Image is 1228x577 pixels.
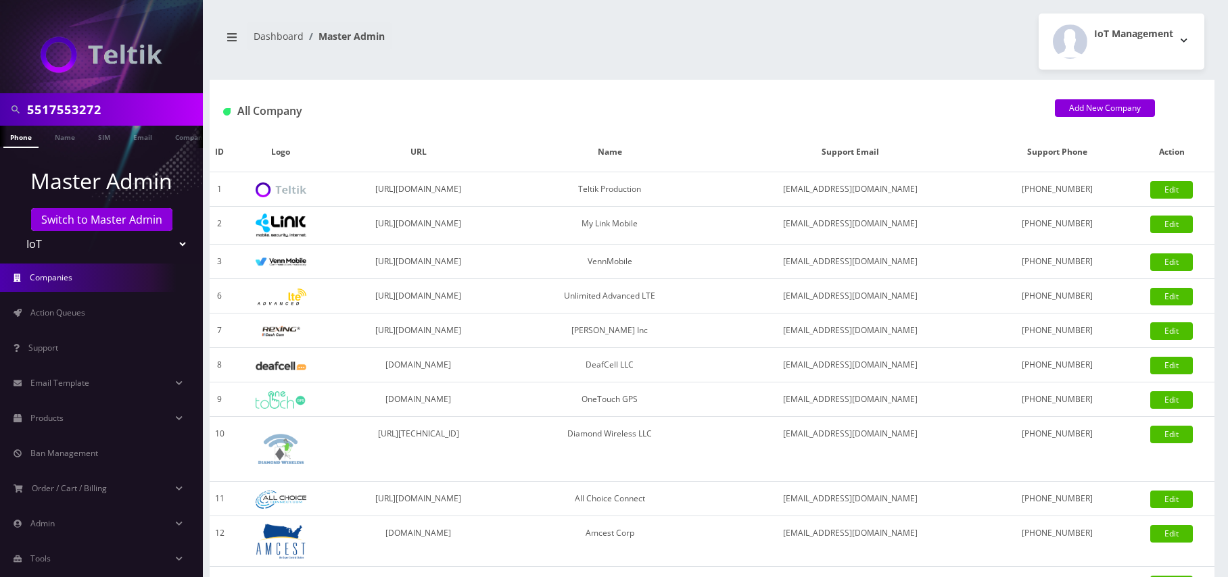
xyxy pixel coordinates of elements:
[256,288,306,305] img: Unlimited Advanced LTE
[223,105,1035,118] h1: All Company
[986,348,1129,382] td: [PHONE_NUMBER]
[332,172,505,207] td: [URL][DOMAIN_NAME]
[505,207,715,245] td: My Link Mobile
[230,132,332,172] th: Logo
[220,22,702,61] nav: breadcrumb
[3,126,39,148] a: Phone
[986,279,1129,313] td: [PHONE_NUMBER]
[1150,491,1193,508] a: Edit
[986,245,1129,279] td: [PHONE_NUMBER]
[715,348,986,382] td: [EMAIL_ADDRESS][DOMAIN_NAME]
[715,313,986,348] td: [EMAIL_ADDRESS][DOMAIN_NAME]
[332,417,505,482] td: [URL][TECHNICAL_ID]
[210,172,230,207] td: 1
[256,214,306,237] img: My Link Mobile
[210,516,230,567] td: 12
[28,342,58,353] span: Support
[986,482,1129,516] td: [PHONE_NUMBER]
[1150,216,1193,233] a: Edit
[1039,14,1204,70] button: IoT Management
[48,126,82,147] a: Name
[256,325,306,338] img: Rexing Inc
[256,424,306,474] img: Diamond Wireless LLC
[256,491,306,509] img: All Choice Connect
[332,313,505,348] td: [URL][DOMAIN_NAME]
[505,482,715,516] td: All Choice Connect
[715,382,986,417] td: [EMAIL_ADDRESS][DOMAIN_NAME]
[986,172,1129,207] td: [PHONE_NUMBER]
[1150,253,1193,271] a: Edit
[986,382,1129,417] td: [PHONE_NUMBER]
[715,207,986,245] td: [EMAIL_ADDRESS][DOMAIN_NAME]
[986,313,1129,348] td: [PHONE_NUMBER]
[715,516,986,567] td: [EMAIL_ADDRESS][DOMAIN_NAME]
[986,516,1129,567] td: [PHONE_NUMBER]
[256,182,306,198] img: Teltik Production
[505,516,715,567] td: Amcest Corp
[715,132,986,172] th: Support Email
[256,257,306,267] img: VennMobile
[30,412,64,424] span: Products
[715,482,986,516] td: [EMAIL_ADDRESS][DOMAIN_NAME]
[256,523,306,559] img: Amcest Corp
[1150,288,1193,305] a: Edit
[1094,28,1173,40] h2: IoT Management
[30,272,72,283] span: Companies
[27,97,199,122] input: Search in Company
[1150,525,1193,543] a: Edit
[1150,322,1193,340] a: Edit
[210,207,230,245] td: 2
[30,447,98,459] span: Ban Management
[505,382,715,417] td: OneTouch GPS
[41,36,162,73] img: IoT
[223,108,231,116] img: All Company
[715,245,986,279] td: [EMAIL_ADDRESS][DOMAIN_NAME]
[332,279,505,313] td: [URL][DOMAIN_NAME]
[30,377,89,388] span: Email Template
[210,417,230,482] td: 10
[332,516,505,567] td: [DOMAIN_NAME]
[332,348,505,382] td: [DOMAIN_NAME]
[210,245,230,279] td: 3
[332,482,505,516] td: [URL][DOMAIN_NAME]
[505,245,715,279] td: VennMobile
[210,348,230,382] td: 8
[210,279,230,313] td: 6
[1055,99,1155,117] a: Add New Company
[254,30,304,43] a: Dashboard
[986,207,1129,245] td: [PHONE_NUMBER]
[986,132,1129,172] th: Support Phone
[332,382,505,417] td: [DOMAIN_NAME]
[1150,426,1193,443] a: Edit
[505,417,715,482] td: Diamond Wireless LLC
[30,307,85,318] span: Action Queues
[210,313,230,348] td: 7
[505,313,715,348] td: [PERSON_NAME] Inc
[210,132,230,172] th: ID
[256,361,306,370] img: DeafCell LLC
[210,482,230,516] td: 11
[1150,391,1193,409] a: Edit
[168,126,214,147] a: Company
[505,172,715,207] td: Teltik Production
[126,126,159,147] a: Email
[715,417,986,482] td: [EMAIL_ADDRESS][DOMAIN_NAME]
[505,348,715,382] td: DeafCell LLC
[332,245,505,279] td: [URL][DOMAIN_NAME]
[31,208,172,231] a: Switch to Master Admin
[210,382,230,417] td: 9
[1129,132,1214,172] th: Action
[91,126,117,147] a: SIM
[30,518,55,529] span: Admin
[256,391,306,409] img: OneTouch GPS
[332,207,505,245] td: [URL][DOMAIN_NAME]
[32,482,107,494] span: Order / Cart / Billing
[715,172,986,207] td: [EMAIL_ADDRESS][DOMAIN_NAME]
[332,132,505,172] th: URL
[715,279,986,313] td: [EMAIL_ADDRESS][DOMAIN_NAME]
[505,279,715,313] td: Unlimited Advanced LTE
[1150,357,1193,374] a: Edit
[304,29,385,43] li: Master Admin
[1150,181,1193,199] a: Edit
